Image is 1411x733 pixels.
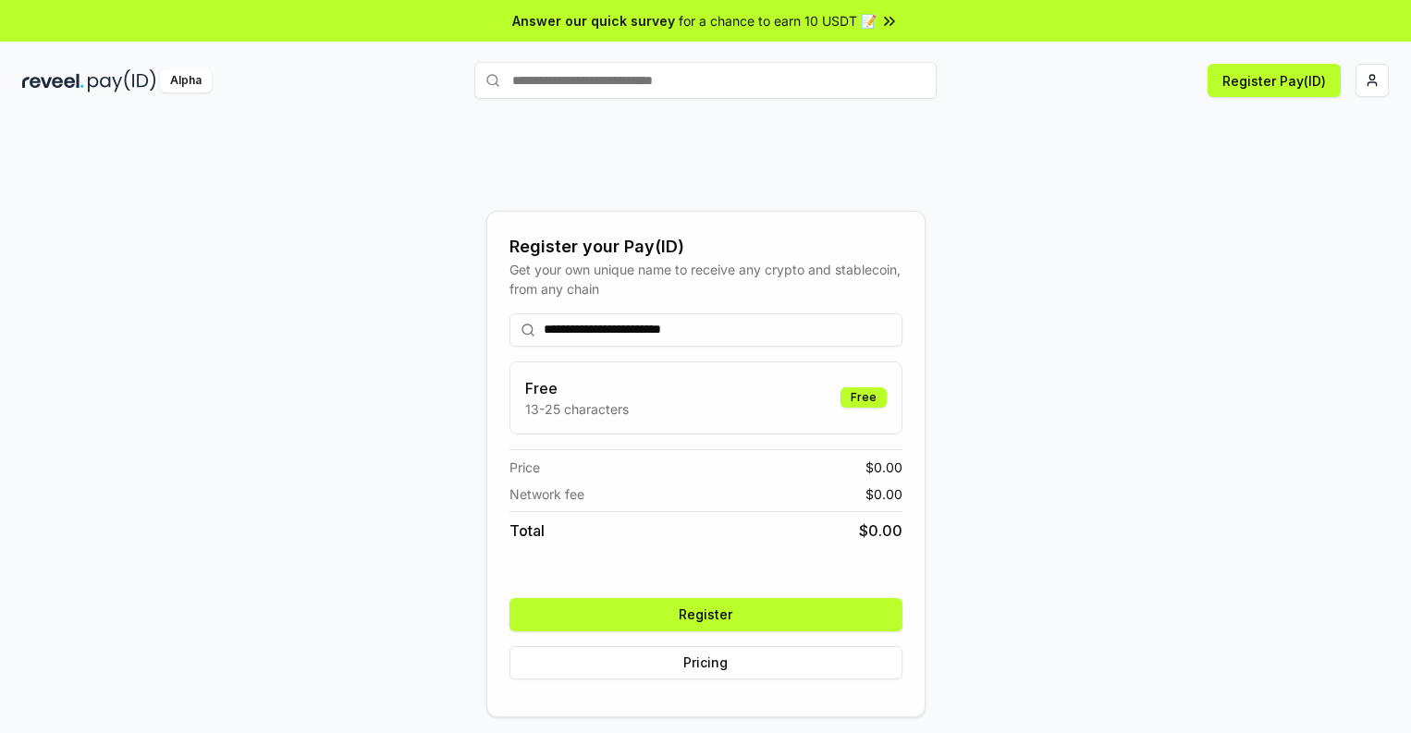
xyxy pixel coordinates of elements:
[512,11,675,31] span: Answer our quick survey
[509,519,545,542] span: Total
[509,458,540,477] span: Price
[509,234,902,260] div: Register your Pay(ID)
[160,69,212,92] div: Alpha
[679,11,877,31] span: for a chance to earn 10 USDT 📝
[509,260,902,299] div: Get your own unique name to receive any crypto and stablecoin, from any chain
[509,598,902,631] button: Register
[88,69,156,92] img: pay_id
[865,484,902,504] span: $ 0.00
[1208,64,1341,97] button: Register Pay(ID)
[525,399,629,419] p: 13-25 characters
[859,519,902,542] span: $ 0.00
[865,458,902,477] span: $ 0.00
[509,484,584,504] span: Network fee
[22,69,84,92] img: reveel_dark
[525,377,629,399] h3: Free
[509,646,902,679] button: Pricing
[840,387,887,408] div: Free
